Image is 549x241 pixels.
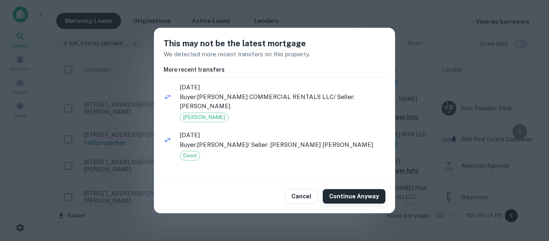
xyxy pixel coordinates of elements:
p: We detected more recent transfers on this property. [164,49,385,59]
div: Deed [180,151,200,161]
button: Cancel [285,189,318,204]
iframe: To enrich screen reader interactions, please activate Accessibility in Grammarly extension settings [509,177,549,215]
span: [PERSON_NAME] [180,113,228,122]
h6: More recent transfers [164,65,385,74]
div: Grant Deed [180,113,229,122]
p: Buyer: [PERSON_NAME] COMMERCIAL RENTALS LLC / Seller: [PERSON_NAME] [180,92,385,111]
span: [DATE] [180,82,385,92]
div: Chat Widget [509,177,549,215]
p: Buyer: [PERSON_NAME] / Seller: [PERSON_NAME] [PERSON_NAME] [180,140,385,150]
button: Continue Anyway [323,189,385,204]
h5: This may not be the latest mortgage [164,37,385,49]
span: Deed [180,152,200,160]
span: [DATE] [180,130,385,140]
